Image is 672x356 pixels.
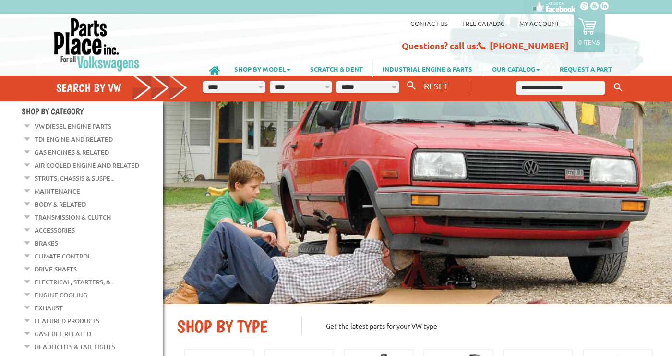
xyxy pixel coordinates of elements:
[35,120,111,133] a: VW Diesel Engine Parts
[482,61,550,77] a: OUR CATALOG
[462,19,505,27] a: Free Catalog
[35,302,63,314] a: Exhaust
[35,341,115,353] a: Headlights & Tail Lights
[35,237,58,249] a: Brakes
[35,263,77,275] a: Drive Shafts
[550,61,622,77] a: REQUEST A PART
[53,17,141,72] img: Parts Place Inc!
[611,80,625,96] button: Keyword Search
[163,101,672,304] img: First slide [900x500]
[56,81,188,95] h4: Search by VW
[35,211,111,223] a: Transmission & Clutch
[35,146,109,159] a: Gas Engines & Related
[35,289,87,301] a: Engine Cooling
[403,79,420,93] button: Search By VW...
[35,172,115,184] a: Struts, Chassis & Suspe...
[373,61,482,77] a: INDUSTRIAL ENGINE & PARTS
[300,61,372,77] a: SCRATCH & DENT
[225,61,300,77] a: SHOP BY MODEL
[301,316,658,335] p: Get the latest parts for your VW type
[35,224,75,236] a: Accessories
[35,159,139,172] a: Air Cooled Engine and Related
[22,106,163,116] h4: Shop By Category
[35,198,86,210] a: Body & Related
[424,81,448,91] span: RESET
[35,133,113,146] a: TDI Engine and Related
[35,328,91,340] a: Gas Fuel Related
[35,250,91,262] a: Climate Control
[574,14,605,52] a: 0 items
[35,315,99,327] a: Featured Products
[35,185,80,197] a: Maintenance
[578,38,600,46] p: 0 items
[420,79,452,93] button: RESET
[177,316,287,337] h2: SHOP BY TYPE
[410,19,448,27] a: Contact us
[35,276,115,288] a: Electrical, Starters, &...
[519,19,559,27] a: My Account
